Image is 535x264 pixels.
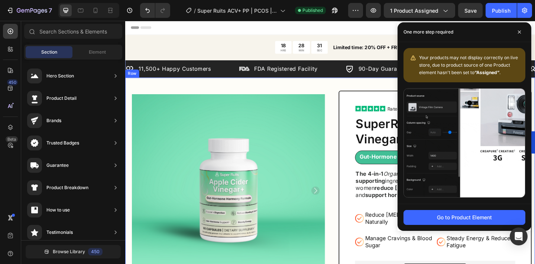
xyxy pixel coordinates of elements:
[261,233,335,248] p: Manage Cravings & Blood Sugar
[46,162,69,169] div: Guarantee
[254,48,308,57] p: 90-Day Guarantee
[46,206,70,214] div: How to use
[464,7,477,14] span: Save
[88,248,103,255] div: 450
[188,30,195,34] p: MIN
[46,229,73,236] div: Testimonials
[350,207,412,215] p: Gut-Hormone Support
[53,248,85,255] span: Browse Library
[419,55,518,75] span: Your products may not display correctly on live store, due to product source of one Product eleme...
[188,23,195,30] div: 28
[271,178,346,185] strong: reduce [MEDICAL_DATA]
[46,117,61,124] div: Brands
[26,245,121,258] button: Browse Library450
[492,7,510,15] div: Publish
[251,163,409,178] strong: gut-supporting
[251,163,281,170] strong: The 4-in-1
[486,3,517,18] button: Publish
[250,103,424,138] h1: SuperRuits™ Apple Cider Vinegar+ Capsules
[347,178,395,185] strong: control cravings
[302,7,323,14] span: Published
[3,3,55,18] button: 7
[49,6,52,15] p: 7
[24,24,122,39] input: Search Sections & Elements
[89,49,106,55] span: Element
[194,7,196,15] span: /
[281,163,361,170] i: Organic Apple Cider Vinegar
[474,70,499,75] b: “Assigned”
[226,25,445,33] p: Limited time: 20% OFF + FREE SHIPPING
[510,228,528,245] div: Open Intercom Messenger
[403,210,525,225] button: Go to Product Element
[390,7,438,15] span: 1 product assigned
[169,23,175,30] div: 18
[6,136,18,142] div: Beta
[384,3,455,18] button: 1 product assigned
[251,163,424,194] p: formula with ingredients designed to help women , , and naturally.
[14,48,94,57] p: 11,500+ Happy Customers
[46,139,79,147] div: Trusted Badges
[202,180,211,189] button: Carousel Next Arrow
[208,30,214,34] p: SEC
[41,49,57,55] span: Section
[140,48,210,57] p: FDA Registered Facility
[46,184,88,191] div: Product Breakdown
[255,144,349,152] strong: Gut-Hormone Harmony Formula
[46,72,74,80] div: Hero Section
[437,213,492,221] div: Go to Product Element
[197,7,277,15] span: Super Ruits ACV+ PP | PCOS | 1.0
[1,54,14,61] div: Row
[285,92,354,99] p: Rated 4.8 Stars (511 reviews)
[124,50,135,54] img: gempages_579472095457575521-01c132d7-fc11-4d57-8006-532d6922097c.png
[7,79,18,85] div: 450
[261,186,338,193] strong: support hormonal balance
[125,21,535,264] iframe: Design area
[169,30,175,34] p: HRS
[403,28,453,36] p: One more step required
[354,48,407,56] p: Free US Shipping
[435,123,442,141] span: Popup 1
[208,23,214,30] div: 31
[261,207,335,223] p: Reduce [MEDICAL_DATA] Naturally
[46,95,77,102] div: Product Detail
[140,3,170,18] div: Undo/Redo
[350,233,424,248] p: Steady Energy & Reduced Fatigue
[458,3,483,18] button: Save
